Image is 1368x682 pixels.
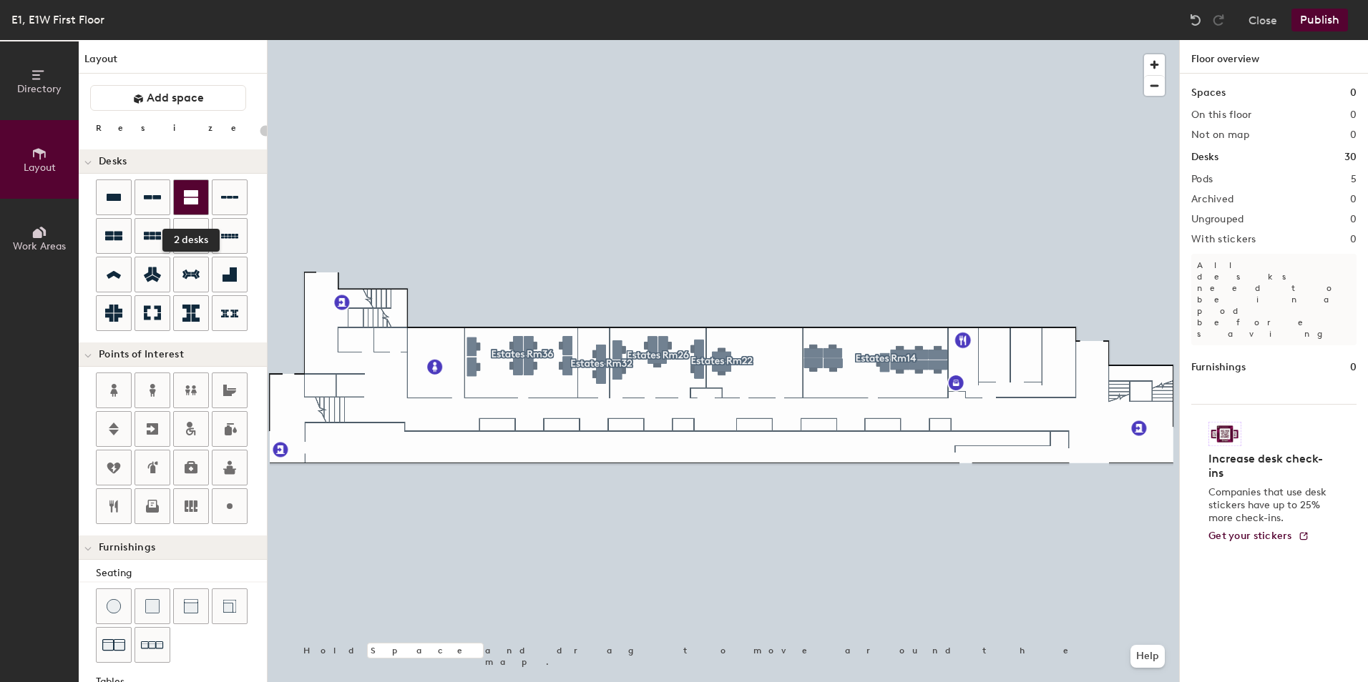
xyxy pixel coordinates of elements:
[1188,13,1203,27] img: Undo
[1191,214,1244,225] h2: Ungrouped
[99,156,127,167] span: Desks
[1191,234,1256,245] h2: With stickers
[96,565,267,581] div: Seating
[17,83,62,95] span: Directory
[1208,486,1331,525] p: Companies that use desk stickers have up to 25% more check-ins.
[1208,452,1331,480] h4: Increase desk check-ins
[1351,174,1357,185] h2: 5
[1249,9,1277,31] button: Close
[99,542,155,553] span: Furnishings
[1344,149,1357,165] h1: 30
[24,162,56,174] span: Layout
[173,179,209,215] button: 2 desks
[1350,194,1357,205] h2: 0
[79,51,267,74] h1: Layout
[1180,40,1368,74] h1: Floor overview
[96,627,132,663] button: Couch (x2)
[1130,645,1165,668] button: Help
[13,240,66,252] span: Work Areas
[223,599,237,613] img: Couch (corner)
[107,599,121,613] img: Stool
[1350,85,1357,101] h1: 0
[96,588,132,624] button: Stool
[1291,9,1348,31] button: Publish
[1191,174,1213,185] h2: Pods
[96,122,254,134] div: Resize
[1350,234,1357,245] h2: 0
[90,85,246,111] button: Add space
[184,599,198,613] img: Couch (middle)
[1191,360,1246,375] h1: Furnishings
[1191,194,1233,205] h2: Archived
[1208,530,1309,543] a: Get your stickers
[1191,149,1218,165] h1: Desks
[1350,129,1357,141] h2: 0
[173,588,209,624] button: Couch (middle)
[212,588,248,624] button: Couch (corner)
[1191,129,1249,141] h2: Not on map
[147,91,204,105] span: Add space
[1208,422,1241,446] img: Sticker logo
[141,634,164,656] img: Couch (x3)
[1211,13,1226,27] img: Redo
[1191,254,1357,345] p: All desks need to be in a pod before saving
[145,599,160,613] img: Cushion
[1191,85,1226,101] h1: Spaces
[135,627,170,663] button: Couch (x3)
[1350,109,1357,121] h2: 0
[1350,214,1357,225] h2: 0
[1208,530,1292,542] span: Get your stickers
[135,588,170,624] button: Cushion
[1191,109,1252,121] h2: On this floor
[11,11,104,29] div: E1, E1W First Floor
[1350,360,1357,375] h1: 0
[102,633,125,656] img: Couch (x2)
[99,349,184,360] span: Points of Interest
